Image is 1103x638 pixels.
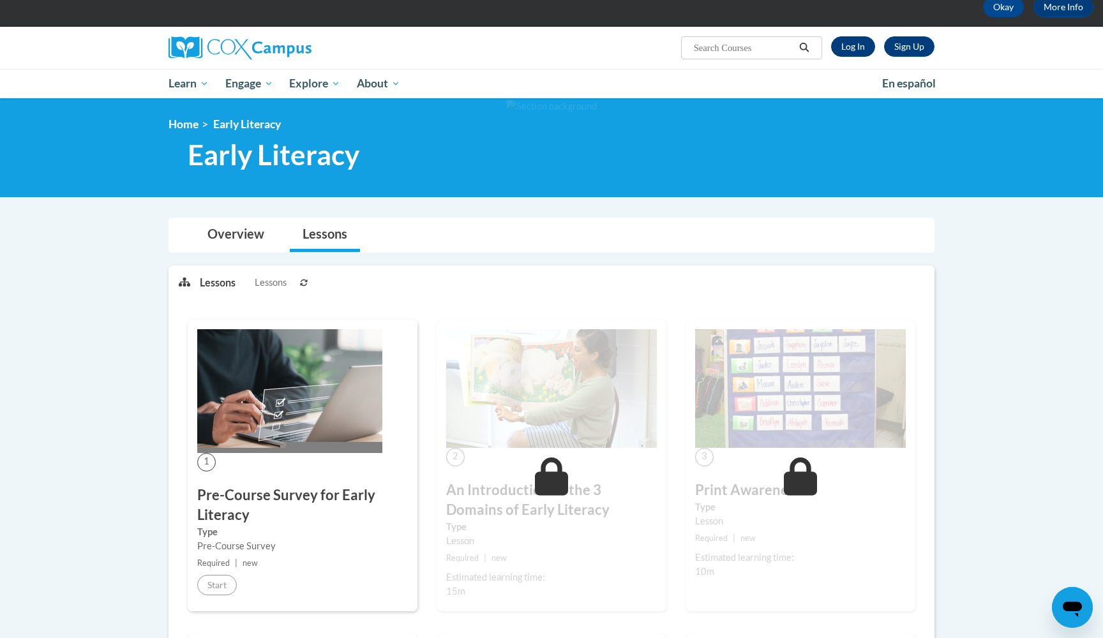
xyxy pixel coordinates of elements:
[349,69,409,98] a: About
[446,586,465,597] span: 15m
[197,525,408,539] label: Type
[695,329,906,448] img: Course Image
[197,558,230,568] span: Required
[740,533,756,543] span: new
[695,514,906,528] div: Lesson
[255,276,287,290] span: Lessons
[695,500,906,514] label: Type
[831,36,875,57] a: Log In
[693,40,795,56] input: Search Courses
[882,77,936,90] span: En español
[695,448,714,466] span: 3
[733,533,735,543] span: |
[289,76,340,91] span: Explore
[197,575,237,595] button: Start
[217,69,281,98] a: Engage
[357,76,400,91] span: About
[169,76,209,91] span: Learn
[281,69,349,98] a: Explore
[169,36,311,59] img: Cox Campus
[446,534,657,548] div: Lesson
[1052,587,1093,628] iframe: Button to launch messaging window
[200,276,236,290] p: Lessons
[695,551,906,565] div: Estimated learning time:
[446,570,657,584] div: Estimated learning time:
[506,100,597,114] img: Section background
[149,69,954,98] div: Main menu
[695,480,906,500] h3: Print Awareness
[243,558,258,568] span: new
[290,218,360,252] a: Lessons
[446,520,657,534] label: Type
[491,553,507,563] span: new
[197,329,382,453] img: Course Image
[225,76,273,91] span: Engage
[874,70,944,97] a: En español
[446,448,465,466] span: 2
[169,117,199,131] a: Home
[235,558,237,568] span: |
[169,36,411,59] a: Cox Campus
[446,480,657,520] h3: An Introduction to the 3 Domains of Early Literacy
[195,218,277,252] a: Overview
[197,486,408,525] h3: Pre-Course Survey for Early Literacy
[884,36,934,57] a: Register
[484,553,486,563] span: |
[695,566,714,577] span: 10m
[197,539,408,553] div: Pre-Course Survey
[695,533,728,543] span: Required
[795,40,814,56] button: Search
[160,69,217,98] a: Learn
[213,117,281,131] span: Early Literacy
[197,453,216,471] span: 1
[188,138,359,172] span: Early Literacy
[446,553,479,563] span: Required
[446,329,657,448] img: Course Image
